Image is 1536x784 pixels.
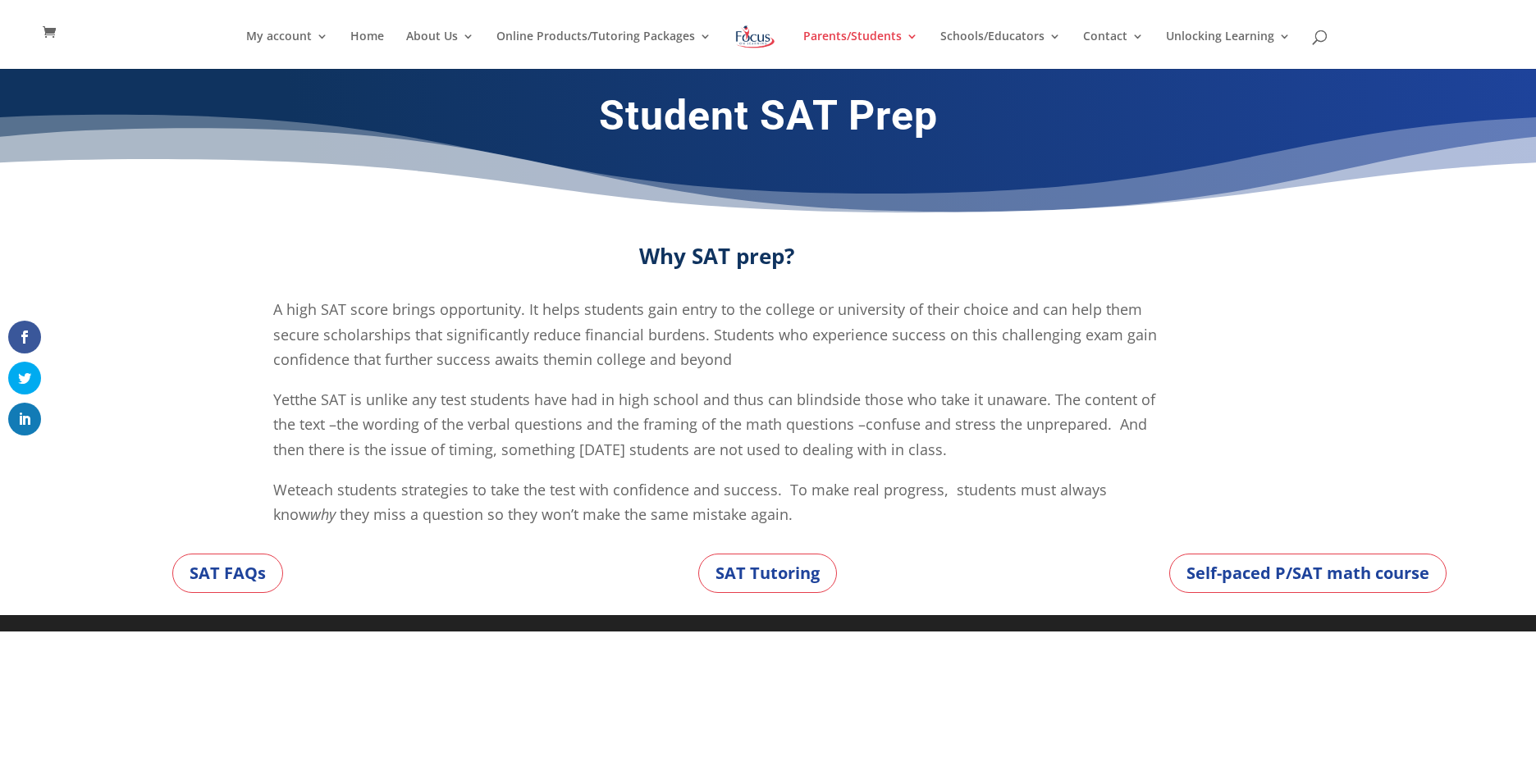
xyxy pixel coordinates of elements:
[1166,30,1291,69] a: Unlocking Learning
[273,390,1155,459] span: the SAT is unlike any test students have had in high school and thus can blindside those who take...
[273,299,1157,369] span: A high SAT score brings opportunity. It helps students gain entry to the college or university of...
[406,30,474,69] a: About Us
[698,554,837,593] a: SAT Tutoring
[579,349,732,369] span: in college and beyond
[940,30,1061,69] a: Schools/Educators
[273,477,1159,527] p: We
[639,241,794,271] strong: Why SAT prep?
[246,30,328,69] a: My account
[1169,554,1447,593] a: Self-paced P/SAT math course
[1083,30,1144,69] a: Contact
[310,504,336,524] em: why
[340,504,793,524] span: they miss a question so they won’t make the same mistake again.
[350,30,384,69] a: Home
[496,30,711,69] a: Online Products/Tutoring Packages
[273,480,1107,525] span: teach students strategies to take the test with confidence and success. To make real progress, st...
[734,22,776,52] img: Focus on Learning
[803,30,918,69] a: Parents/Students
[172,554,283,593] a: SAT FAQs
[325,91,1211,148] h1: Student SAT Prep
[273,390,295,409] span: Yet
